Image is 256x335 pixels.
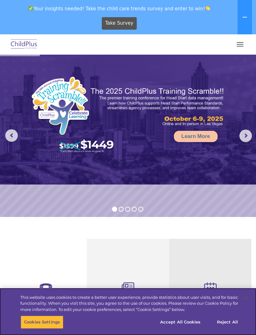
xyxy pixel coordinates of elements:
img: ChildPlus by Procare Solutions [9,37,39,52]
div: This website uses cookies to create a better user experience, provide statistics about user visit... [20,294,238,313]
span: Take Survey [105,18,133,29]
button: Close [239,291,253,305]
button: Reject All [208,316,247,329]
button: Cookies Settings [21,316,63,329]
a: Take Survey [102,17,137,30]
button: Accept All Cookies [157,316,204,329]
a: Learn More [174,131,218,142]
span: Your insights needed! Take the child care trends survey and enter to win! [2,2,236,15]
img: ✅ [28,6,33,11]
img: 👏 [205,6,210,11]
